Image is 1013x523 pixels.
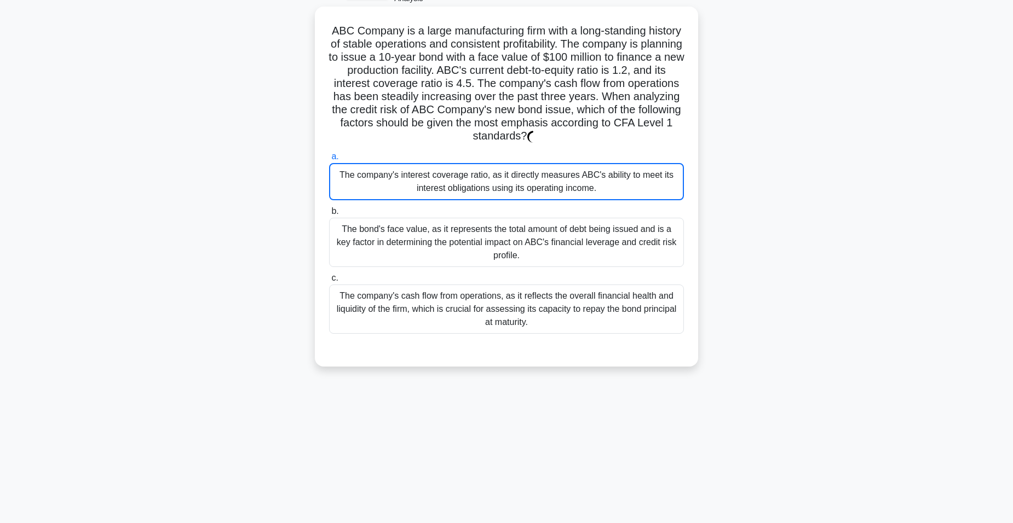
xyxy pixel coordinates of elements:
div: The company's cash flow from operations, as it reflects the overall financial health and liquidit... [329,284,684,334]
span: c. [331,273,338,282]
div: The company's interest coverage ratio, as it directly measures ABC's ability to meet its interest... [329,163,684,200]
span: b. [331,206,338,216]
span: a. [331,152,338,161]
h5: ABC Company is a large manufacturing firm with a long-standing history of stable operations and c... [328,24,685,143]
div: The bond's face value, as it represents the total amount of debt being issued and is a key factor... [329,218,684,267]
